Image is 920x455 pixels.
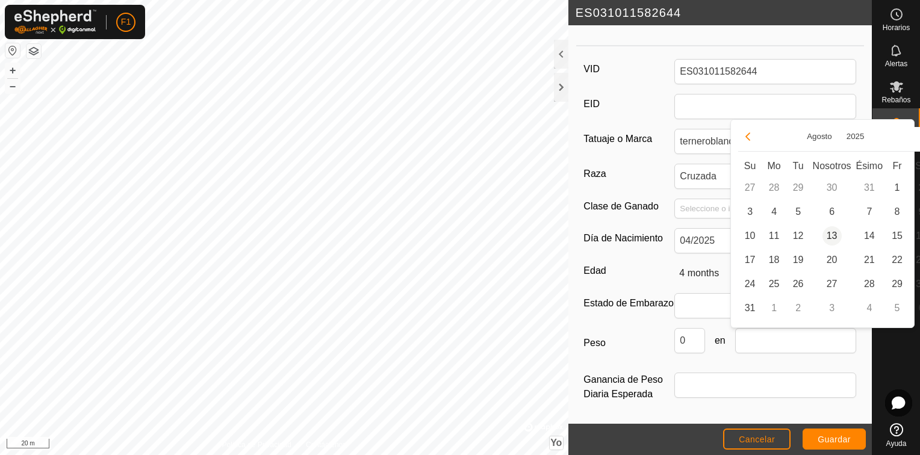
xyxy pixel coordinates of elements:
font: 4 [771,205,777,219]
td: 4 [854,296,885,320]
font: 2025 [847,132,865,141]
td: 30 [810,176,854,200]
font: 3 [747,205,753,219]
font: 27 [827,277,838,291]
button: Yo [550,436,563,450]
td: 28 [762,176,786,200]
font: 11 [769,229,780,243]
td: 25 [762,272,786,296]
button: Mes Anterior [738,127,757,146]
td: 26 [786,272,810,296]
font: 22 [892,253,903,267]
td: 28 [854,272,885,296]
a: Ayuda [872,418,920,452]
label: VID [583,59,674,79]
td: 14 [854,224,885,248]
td: 3 [810,296,854,320]
button: – [5,79,20,93]
td: 29 [786,176,810,200]
td: 27 [810,272,854,296]
td: 31 [854,176,885,200]
font: 13 [827,229,838,243]
font: Agosto [807,132,832,141]
div: Elija la fecha [730,119,915,328]
label: Ganancia de Peso Diaria Esperada [583,373,674,401]
font: 28 [864,277,875,291]
td: 1 [762,296,786,320]
td: 17 [738,248,762,272]
span: Nosotros [813,161,851,171]
font: 14 [864,229,875,243]
td: 12 [786,224,810,248]
label: Clase de Ganado [583,199,674,214]
span: Ésimo [856,161,883,171]
td: 4 [762,200,786,224]
td: 21 [854,248,885,272]
span: Su [744,161,756,171]
font: 5 [795,205,801,219]
font: 19 [793,253,804,267]
a: Contáctenos [306,439,346,450]
label: Peso [583,328,674,358]
td: 15 [885,224,909,248]
span: Guardar [818,435,851,444]
label: EID [583,94,674,114]
img: Logo Gallagher [14,10,96,34]
button: Cancelar [723,429,791,450]
button: Elegir año [842,129,869,143]
font: 21 [864,253,875,267]
td: 8 [885,200,909,224]
span: Horarios [883,24,910,31]
button: + [5,63,20,78]
td: 22 [885,248,909,272]
span: en [705,333,735,348]
span: Mo [767,161,780,171]
span: F1 [121,16,131,28]
font: 24 [745,277,756,291]
font: 17 [745,253,756,267]
span: Cancelar [739,435,775,444]
td: 31 [738,296,762,320]
span: Tu [793,161,804,171]
font: 10 [745,229,756,243]
td: 1 [885,176,909,200]
td: 3 [738,200,762,224]
font: 15 [892,229,903,243]
td: 18 [762,248,786,272]
font: 25 [769,277,780,291]
td: 20 [810,248,854,272]
td: 2 [786,296,810,320]
font: 6 [829,205,835,219]
td: 29 [885,272,909,296]
label: Día de Nacimiento [583,228,674,249]
span: Rebaños [881,96,910,104]
label: Edad [583,263,674,279]
td: 5 [885,296,909,320]
td: 6 [810,200,854,224]
font: 31 [745,301,756,315]
label: Raza [583,164,674,184]
span: Ayuda [886,440,907,447]
button: Capas del Mapa [26,44,41,58]
font: 18 [769,253,780,267]
td: 24 [738,272,762,296]
span: Alertas [885,60,907,67]
button: Guardar [803,429,866,450]
td: 7 [854,200,885,224]
span: Yo [550,438,562,448]
td: 13 [810,224,854,248]
input: Seleccione o ingrese una Clase de Ganado [675,199,831,218]
button: Restablecer Mapa [5,43,20,58]
td: 11 [762,224,786,248]
span: Fr [893,161,902,171]
font: 7 [866,205,872,219]
font: 1 [895,181,900,195]
button: Elegir mes [802,129,837,143]
font: 26 [793,277,804,291]
label: Estado de Embarazo [583,293,674,314]
font: 20 [827,253,838,267]
font: ES031011582644 [576,6,682,19]
label: Tatuaje o Marca [583,129,674,149]
td: 19 [786,248,810,272]
td: 10 [738,224,762,248]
